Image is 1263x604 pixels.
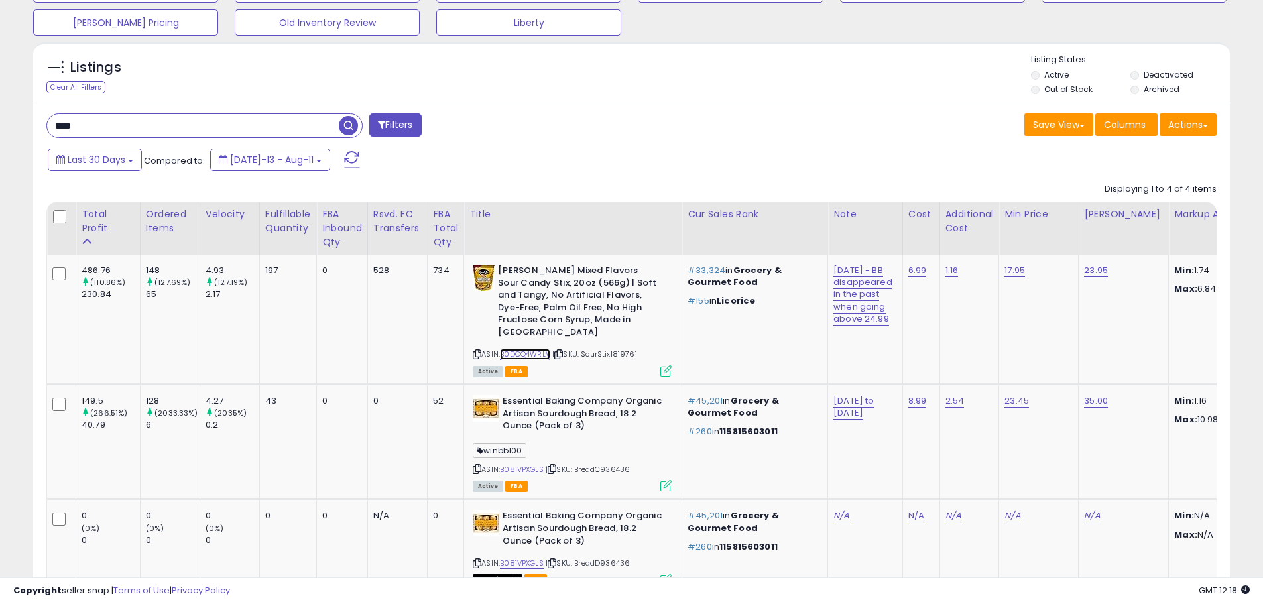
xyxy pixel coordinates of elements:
label: Archived [1144,84,1179,95]
div: [PERSON_NAME] [1084,208,1163,221]
a: B081VPXGJS [500,464,544,475]
p: in [688,295,817,307]
strong: Min: [1174,509,1194,522]
div: 0.2 [206,419,259,431]
div: 149.5 [82,395,140,407]
div: 43 [265,395,306,407]
b: Essential Baking Company Organic Artisan Sourdough Bread, 18.2 Ounce (Pack of 3) [503,395,664,436]
div: Title [469,208,676,221]
div: Clear All Filters [46,81,105,93]
div: 0 [206,510,259,522]
small: (0%) [146,523,164,534]
div: Rsvd. FC Transfers [373,208,422,235]
p: Listing States: [1031,54,1230,66]
span: | SKU: SourStix1819761 [552,349,637,359]
small: (2033.33%) [154,408,198,418]
span: winbb100 [473,443,526,458]
div: FBA inbound Qty [322,208,362,249]
div: Note [833,208,897,221]
button: Last 30 Days [48,149,142,171]
div: 0 [322,265,357,276]
div: 0 [82,534,140,546]
b: [PERSON_NAME] Mixed Flavors Sour Candy Stix, 20oz (566g) | Soft and Tangy, No Artificial Flavors,... [498,265,659,341]
div: 0 [146,534,200,546]
div: 0 [322,395,357,407]
button: Filters [369,113,421,137]
b: Essential Baking Company Organic Artisan Sourdough Bread, 18.2 Ounce (Pack of 3) [503,510,664,550]
a: 6.99 [908,264,927,277]
div: 734 [433,265,453,276]
strong: Min: [1174,394,1194,407]
span: 2025-09-11 12:18 GMT [1199,584,1250,597]
span: | SKU: BreadD936436 [546,558,630,568]
div: Fulfillable Quantity [265,208,311,235]
small: (127.69%) [154,277,190,288]
div: ASIN: [473,265,672,375]
p: in [688,510,817,534]
h5: Listings [70,58,121,77]
button: Liberty [436,9,621,36]
a: 35.00 [1084,394,1108,408]
div: 197 [265,265,306,276]
a: Privacy Policy [172,584,230,597]
button: Old Inventory Review [235,9,420,36]
strong: Min: [1174,264,1194,276]
div: 0 [82,510,140,522]
div: 52 [433,395,453,407]
span: #155 [688,294,709,307]
div: 0 [373,395,418,407]
label: Deactivated [1144,69,1193,80]
a: [DATE] - BB disappeared in the past when going above 24.99 [833,264,892,326]
div: Displaying 1 to 4 of 4 items [1105,183,1217,196]
img: 51j0-+rAaZL._SL40_.jpg [473,510,499,536]
button: [DATE]-13 - Aug-11 [210,149,330,171]
div: FBA Total Qty [433,208,458,249]
div: 4.93 [206,265,259,276]
span: [DATE]-13 - Aug-11 [230,153,314,166]
div: 148 [146,265,200,276]
a: 1.16 [945,264,959,277]
small: (0%) [82,523,100,534]
a: N/A [1084,509,1100,522]
strong: Max: [1174,282,1197,295]
button: Save View [1024,113,1093,136]
a: 23.45 [1004,394,1029,408]
div: 2.17 [206,288,259,300]
span: Grocery & Gourmet Food [688,264,782,288]
a: 8.99 [908,394,927,408]
div: 4.27 [206,395,259,407]
div: Total Profit [82,208,135,235]
div: Min Price [1004,208,1073,221]
span: Grocery & Gourmet Food [688,509,779,534]
a: B0DCQ4WRLV [500,349,550,360]
span: Licorice [717,294,755,307]
div: 0 [433,510,453,522]
span: Last 30 Days [68,153,125,166]
a: B081VPXGJS [500,558,544,569]
div: 6 [146,419,200,431]
span: #260 [688,540,712,553]
span: FBA [505,481,528,492]
span: 115815603011 [719,540,778,553]
small: (2035%) [214,408,247,418]
div: Velocity [206,208,254,221]
label: Out of Stock [1044,84,1093,95]
span: Columns [1104,118,1146,131]
img: 51j0-+rAaZL._SL40_.jpg [473,395,499,422]
div: Additional Cost [945,208,994,235]
span: #260 [688,425,712,438]
div: 528 [373,265,418,276]
a: 2.54 [945,394,965,408]
p: in [688,395,817,419]
div: Ordered Items [146,208,194,235]
button: Columns [1095,113,1158,136]
small: (266.51%) [90,408,127,418]
strong: Copyright [13,584,62,597]
span: #45,201 [688,509,723,522]
span: All listings currently available for purchase on Amazon [473,366,503,377]
span: All listings currently available for purchase on Amazon [473,481,503,492]
img: 51JSpmu0jYL._SL40_.jpg [473,265,495,291]
span: | SKU: BreadC936436 [546,464,630,475]
a: N/A [833,509,849,522]
span: 115815603011 [719,425,778,438]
